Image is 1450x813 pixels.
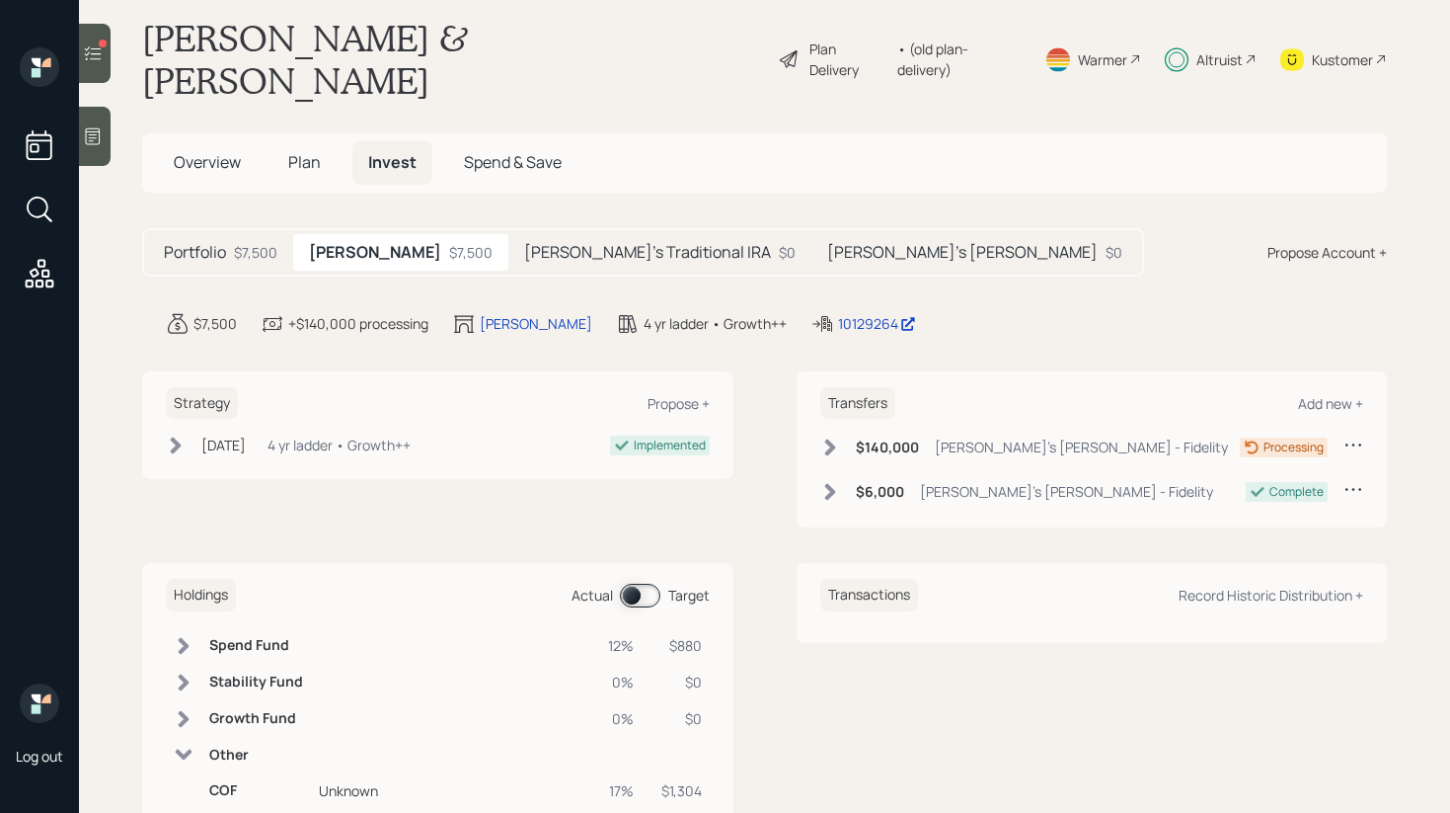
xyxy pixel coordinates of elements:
[856,484,904,501] h6: $6,000
[201,435,246,455] div: [DATE]
[480,313,592,334] div: [PERSON_NAME]
[1298,394,1363,413] div: Add new +
[608,780,634,801] div: 17%
[657,708,702,729] div: $0
[449,242,493,263] div: $7,500
[820,387,895,420] h6: Transfers
[209,710,303,727] h6: Growth Fund
[634,437,706,454] div: Implemented
[164,243,226,262] h5: Portfolio
[174,151,241,173] span: Overview
[644,313,787,334] div: 4 yr ladder • Growth++
[20,684,59,723] img: retirable_logo.png
[648,394,710,413] div: Propose +
[1179,586,1363,605] div: Record Historic Distribution +
[209,782,303,799] h6: COF
[16,747,63,766] div: Log out
[935,437,1228,457] div: [PERSON_NAME]'s [PERSON_NAME] - Fidelity
[572,585,613,606] div: Actual
[608,672,634,692] div: 0%
[820,579,918,611] h6: Transactions
[1196,49,1243,70] div: Altruist
[657,672,702,692] div: $0
[267,435,411,455] div: 4 yr ladder • Growth++
[524,243,771,262] h5: [PERSON_NAME]'s Traditional IRA
[1263,439,1324,456] div: Processing
[657,635,702,656] div: $880
[1269,483,1324,501] div: Complete
[608,708,634,729] div: 0%
[856,440,919,456] h6: $140,000
[657,780,702,801] div: $1,304
[1078,49,1127,70] div: Warmer
[166,387,238,420] h6: Strategy
[319,780,592,801] div: Unknown
[1267,242,1387,263] div: Propose Account +
[368,151,417,173] span: Invest
[209,747,303,764] h6: Other
[897,39,1021,80] div: • (old plan-delivery)
[779,242,796,263] div: $0
[288,313,428,334] div: +$140,000 processing
[608,635,634,656] div: 12%
[193,313,237,334] div: $7,500
[209,674,303,691] h6: Stability Fund
[309,243,441,262] h5: [PERSON_NAME]
[809,39,887,80] div: Plan Delivery
[288,151,321,173] span: Plan
[920,481,1213,502] div: [PERSON_NAME]'s [PERSON_NAME] - Fidelity
[166,579,236,611] h6: Holdings
[234,242,277,263] div: $7,500
[1312,49,1373,70] div: Kustomer
[1106,242,1122,263] div: $0
[827,243,1098,262] h5: [PERSON_NAME]'s [PERSON_NAME]
[668,585,710,606] div: Target
[838,313,916,334] div: 10129264
[209,637,303,654] h6: Spend Fund
[142,17,762,102] h1: [PERSON_NAME] & [PERSON_NAME]
[464,151,562,173] span: Spend & Save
